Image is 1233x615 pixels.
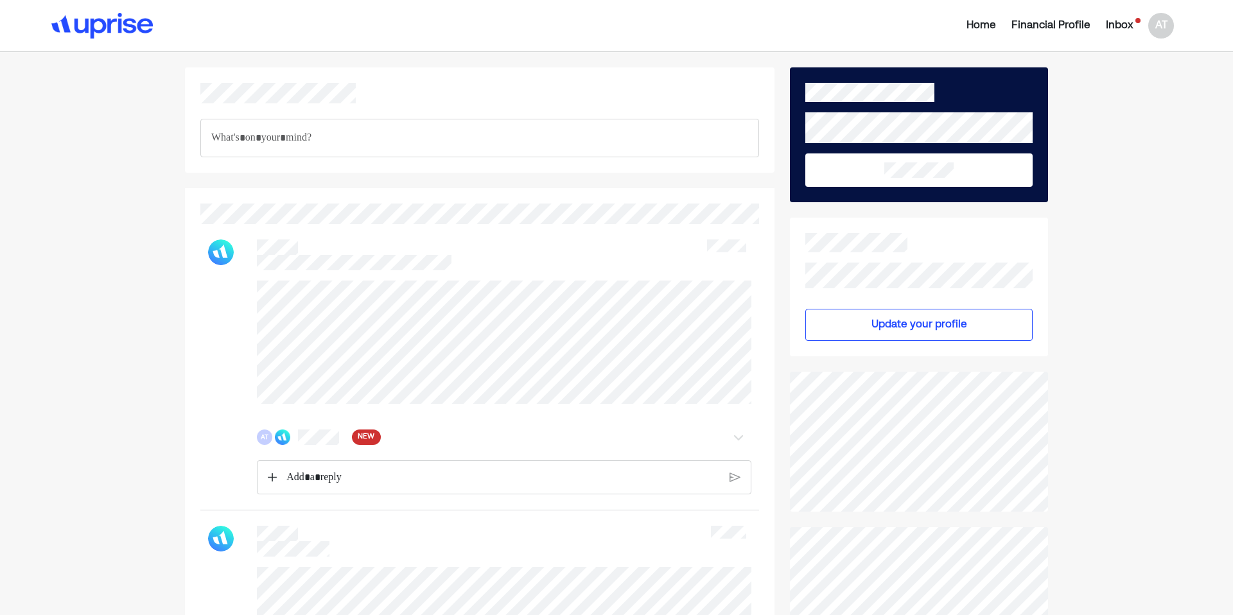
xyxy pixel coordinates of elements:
div: AT [1148,13,1174,39]
div: Inbox [1106,18,1133,33]
div: AT [257,429,272,445]
div: Financial Profile [1011,18,1090,33]
span: NEW [358,431,374,444]
div: Rich Text Editor. Editing area: main [200,119,759,157]
button: Update your profile [805,309,1033,341]
div: Home [966,18,996,33]
div: Rich Text Editor. Editing area: main [280,461,726,494]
